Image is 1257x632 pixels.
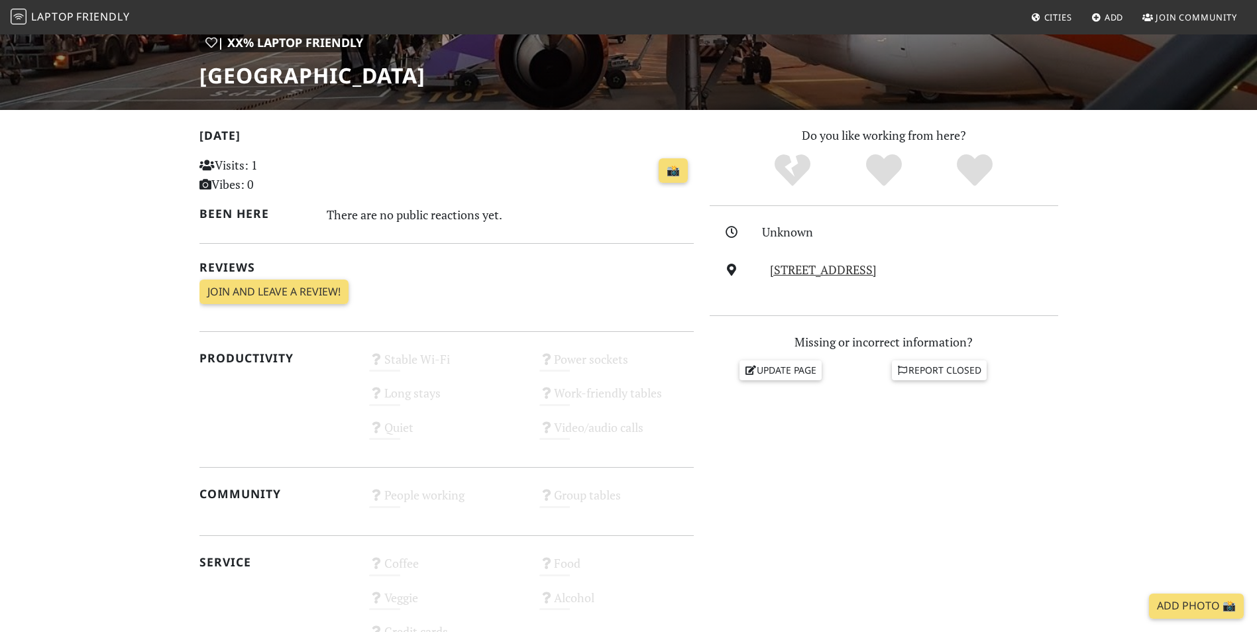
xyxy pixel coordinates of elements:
[11,6,130,29] a: LaptopFriendly LaptopFriendly
[1137,5,1242,29] a: Join Community
[361,417,531,450] div: Quiet
[31,9,74,24] span: Laptop
[199,280,349,305] a: Join and leave a review!
[659,158,688,184] a: 📸
[361,382,531,416] div: Long stays
[710,333,1058,352] p: Missing or incorrect information?
[361,348,531,382] div: Stable Wi-Fi
[1086,5,1129,29] a: Add
[199,351,354,365] h2: Productivity
[199,156,354,194] p: Visits: 1 Vibes: 0
[199,63,425,88] h1: [GEOGRAPHIC_DATA]
[76,9,129,24] span: Friendly
[199,260,694,274] h2: Reviews
[747,152,838,189] div: No
[929,152,1020,189] div: Definitely!
[1149,594,1244,619] a: Add Photo 📸
[1105,11,1124,23] span: Add
[739,360,822,380] a: Update page
[199,555,354,569] h2: Service
[531,417,702,450] div: Video/audio calls
[531,348,702,382] div: Power sockets
[361,587,531,621] div: Veggie
[770,262,877,278] a: [STREET_ADDRESS]
[1044,11,1072,23] span: Cities
[531,553,702,586] div: Food
[710,126,1058,145] p: Do you like working from here?
[1156,11,1237,23] span: Join Community
[1026,5,1077,29] a: Cities
[892,360,987,380] a: Report closed
[361,553,531,586] div: Coffee
[762,223,1066,242] div: Unknown
[361,484,531,518] div: People working
[199,487,354,501] h2: Community
[327,204,694,225] div: There are no public reactions yet.
[531,484,702,518] div: Group tables
[11,9,27,25] img: LaptopFriendly
[531,382,702,416] div: Work-friendly tables
[838,152,930,189] div: Yes
[199,33,369,52] div: | XX% Laptop Friendly
[199,129,694,148] h2: [DATE]
[199,207,311,221] h2: Been here
[531,587,702,621] div: Alcohol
